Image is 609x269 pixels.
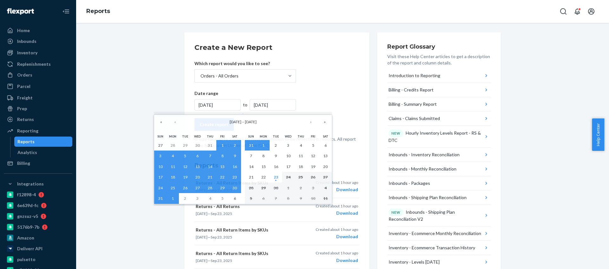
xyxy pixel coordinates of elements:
abbr: September 2, 2025 [184,196,186,201]
button: Inventory - Ecommerce Monthly Reconciliation [387,226,491,241]
a: Inventory [4,48,72,58]
button: September 30, 2025 [270,183,282,193]
abbr: October 4, 2025 [324,185,327,190]
button: October 7, 2025 [270,193,282,204]
span: Help Center [592,118,604,151]
abbr: August 19, 2025 [183,175,187,179]
p: Date range [194,90,296,97]
abbr: August 3, 2025 [159,153,161,158]
abbr: Sunday [248,135,254,138]
button: August 23, 2025 [229,172,241,183]
abbr: October 9, 2025 [300,196,302,201]
button: August 5, 2025 [179,151,191,161]
abbr: September 10, 2025 [286,153,291,158]
abbr: September 8, 2025 [262,153,265,158]
button: Close Navigation [60,5,72,18]
abbr: September 6, 2025 [234,196,236,201]
button: September 8, 2025 [257,151,270,161]
div: Introduction to Reporting [389,72,440,79]
button: August 15, 2025 [216,161,229,172]
a: Freight [4,93,72,103]
time: Sep 23, 2025 [211,258,232,263]
button: August 7, 2025 [204,151,216,161]
div: Download [316,210,358,216]
abbr: August 12, 2025 [183,164,187,169]
button: August 11, 2025 [167,161,179,172]
div: Returns [17,116,34,123]
abbr: September 4, 2025 [300,143,302,148]
a: Reports [86,8,110,15]
button: September 21, 2025 [245,172,257,183]
div: Analytics [17,149,37,156]
div: Inbounds - Inventory Reconciliation [389,151,460,158]
button: August 10, 2025 [154,161,167,172]
abbr: August 7, 2025 [209,153,211,158]
button: August 17, 2025 [154,172,167,183]
p: Created about 1 hour ago [316,227,358,232]
button: September 19, 2025 [307,161,319,172]
button: July 30, 2025 [191,140,204,151]
abbr: August 9, 2025 [234,153,236,158]
button: Returns - All Returns[DATE]—Sep 23, 2025Created about 1 hour agoDownload [194,198,359,222]
a: Billing [4,158,72,168]
abbr: Saturday [323,135,328,138]
button: September 1, 2025 [167,193,179,204]
div: Reporting [17,128,38,134]
button: Open notifications [571,5,584,18]
div: Billing [17,160,30,166]
abbr: Sunday [157,135,163,138]
button: « [154,115,168,129]
p: — [196,211,303,216]
span: Support [13,4,36,10]
abbr: September 3, 2025 [196,196,199,201]
abbr: September 20, 2025 [323,164,328,169]
button: Inbounds - Packages [387,176,491,191]
p: NEW [391,131,400,136]
span: [DATE] [245,119,257,124]
a: gnzsuz-v5 [4,211,72,221]
a: Reporting [4,126,72,136]
abbr: Friday [220,135,225,138]
button: October 1, 2025 [282,183,294,193]
button: August 16, 2025 [229,161,241,172]
abbr: September 27, 2025 [323,175,328,179]
abbr: September 22, 2025 [261,175,266,179]
h2: Create a New Report [194,43,359,53]
button: August 22, 2025 [216,172,229,183]
abbr: October 1, 2025 [287,185,289,190]
abbr: July 29, 2025 [183,143,187,148]
abbr: September 1, 2025 [262,143,265,148]
time: Sep 23, 2025 [211,211,232,216]
abbr: July 27, 2025 [158,143,163,148]
button: Claims - Claims Submitted [387,111,491,126]
div: Prep [17,105,27,112]
button: [DATE] – [DATE] [182,115,304,129]
abbr: Monday [260,135,267,138]
a: Analytics [14,147,73,158]
abbr: September 19, 2025 [311,164,315,169]
a: 5176b9-7b [4,222,72,232]
button: August 26, 2025 [179,183,191,193]
button: September 7, 2025 [245,151,257,161]
button: September 5, 2025 [307,140,319,151]
div: Inbounds - Monthly Reconciliation [389,166,456,172]
button: September 1, 2025 [257,140,270,151]
abbr: September 16, 2025 [274,164,278,169]
button: September 11, 2025 [295,151,307,161]
button: October 9, 2025 [295,193,307,204]
p: — [196,234,303,240]
abbr: September 21, 2025 [249,175,253,179]
abbr: Saturday [232,135,238,138]
button: September 28, 2025 [245,183,257,193]
div: 6e639d-fc [17,202,38,209]
div: Hourly Inventory Levels Report - RS & DTC [389,130,483,144]
button: October 6, 2025 [257,193,270,204]
button: September 15, 2025 [257,161,270,172]
abbr: September 25, 2025 [298,175,303,179]
abbr: August 13, 2025 [195,164,200,169]
p: Returns - All Returns [196,203,303,210]
abbr: Tuesday [273,135,279,138]
button: September 26, 2025 [307,172,319,183]
button: August 19, 2025 [179,172,191,183]
button: Inbounds - Shipping Plan Reconciliation [387,191,491,205]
